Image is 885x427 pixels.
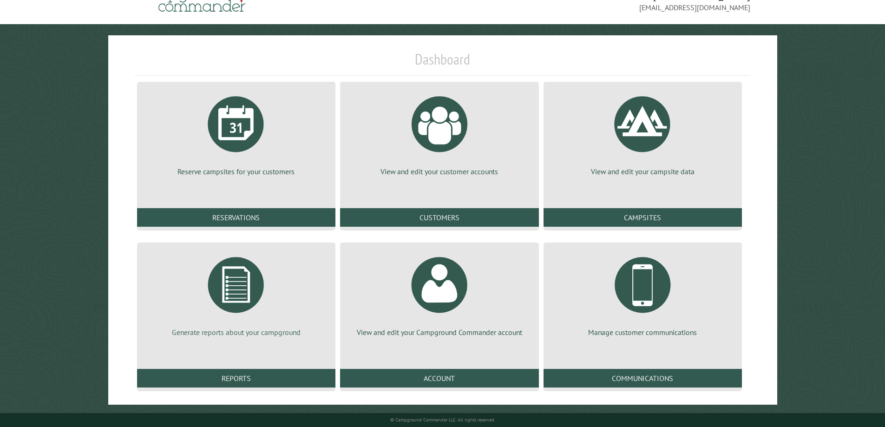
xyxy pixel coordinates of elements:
[555,250,731,337] a: Manage customer communications
[148,250,324,337] a: Generate reports about your campground
[544,369,742,388] a: Communications
[555,166,731,177] p: View and edit your campsite data
[137,208,335,227] a: Reservations
[148,327,324,337] p: Generate reports about your campground
[390,417,495,423] small: © Campground Commander LLC. All rights reserved.
[148,89,324,177] a: Reserve campsites for your customers
[555,89,731,177] a: View and edit your campsite data
[351,250,527,337] a: View and edit your Campground Commander account
[351,327,527,337] p: View and edit your Campground Commander account
[555,327,731,337] p: Manage customer communications
[148,166,324,177] p: Reserve campsites for your customers
[137,369,335,388] a: Reports
[351,166,527,177] p: View and edit your customer accounts
[135,50,751,76] h1: Dashboard
[544,208,742,227] a: Campsites
[351,89,527,177] a: View and edit your customer accounts
[340,369,538,388] a: Account
[340,208,538,227] a: Customers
